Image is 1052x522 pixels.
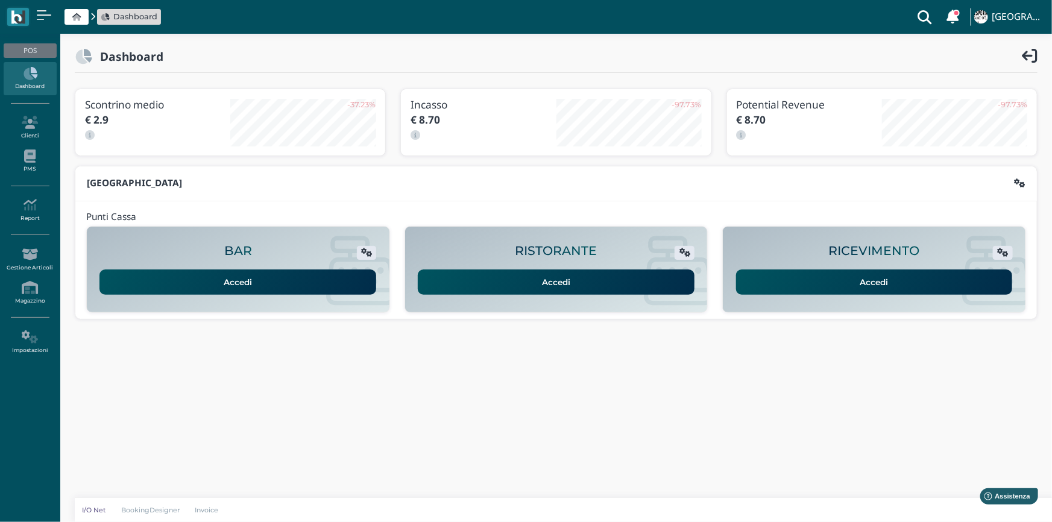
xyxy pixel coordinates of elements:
[974,10,987,24] img: ...
[966,485,1042,512] iframe: Help widget launcher
[4,243,56,276] a: Gestione Articoli
[11,10,25,24] img: logo
[85,99,230,110] h3: Scontrino medio
[736,269,1013,295] a: Accedi
[87,177,182,189] b: [GEOGRAPHIC_DATA]
[972,2,1045,31] a: ... [GEOGRAPHIC_DATA]
[4,111,56,144] a: Clienti
[99,269,376,295] a: Accedi
[4,145,56,178] a: PMS
[992,12,1045,22] h4: [GEOGRAPHIC_DATA]
[36,10,80,19] span: Assistenza
[85,113,109,127] b: € 2.9
[737,113,766,127] b: € 8.70
[515,244,597,258] h2: RISTORANTE
[829,244,920,258] h2: RICEVIMENTO
[418,269,695,295] a: Accedi
[4,43,56,58] div: POS
[737,99,882,110] h3: Potential Revenue
[4,62,56,95] a: Dashboard
[411,113,440,127] b: € 8.70
[86,212,136,222] h4: Punti Cassa
[101,11,157,22] a: Dashboard
[113,11,157,22] span: Dashboard
[4,193,56,227] a: Report
[224,244,252,258] h2: BAR
[4,325,56,359] a: Impostazioni
[411,99,556,110] h3: Incasso
[4,276,56,309] a: Magazzino
[92,50,163,63] h2: Dashboard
